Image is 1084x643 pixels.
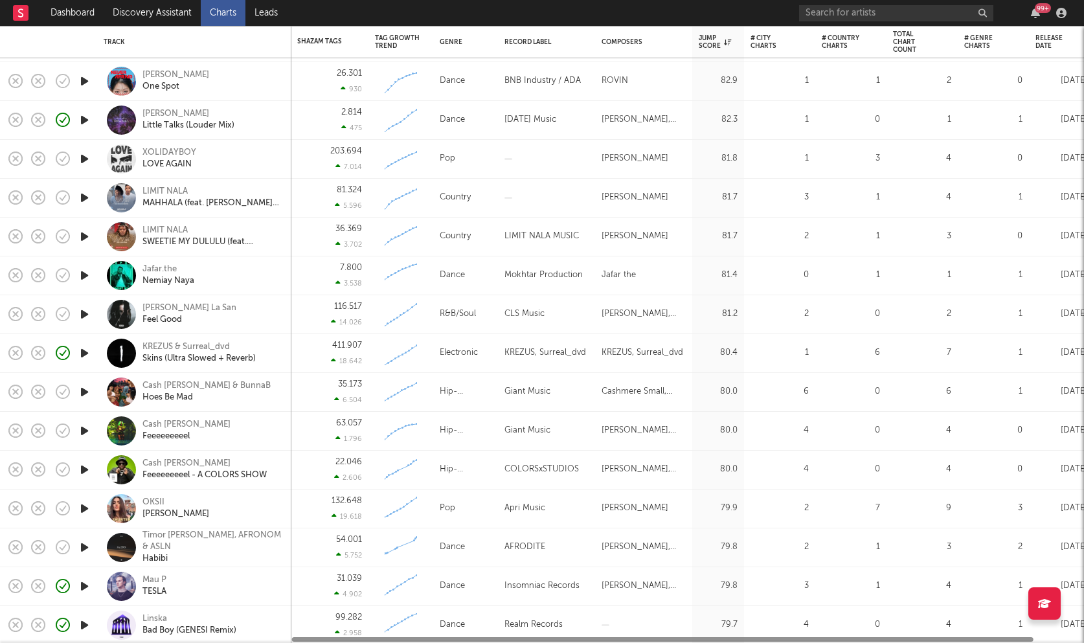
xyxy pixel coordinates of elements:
div: Composers [602,38,679,46]
div: 35.173 [338,380,362,389]
div: Insomniac Records [504,578,580,594]
div: 1.796 [335,434,362,443]
div: Feel Good [142,314,236,326]
div: Hip-Hop/Rap [440,384,491,400]
div: Nemiay Naya [142,275,194,287]
div: 1 [822,73,880,89]
div: [DATE] Music [504,112,556,128]
div: 4 [893,578,951,594]
div: 4 [751,617,809,633]
a: Mau PTESLA [142,574,166,598]
div: Dance [440,578,465,594]
a: [PERSON_NAME] La SanFeel Good [142,302,236,326]
a: LIMIT NALAMAHHALA (feat. [PERSON_NAME] DAUGHTER) [142,186,282,209]
div: [PERSON_NAME] La San [142,302,236,314]
div: [PERSON_NAME], [PERSON_NAME], [PERSON_NAME], [PERSON_NAME], [PERSON_NAME] [602,423,686,438]
div: 81.7 [699,190,738,205]
div: 2.606 [334,473,362,482]
div: 36.369 [335,225,362,233]
div: Dance [440,112,465,128]
div: 3 [893,229,951,244]
div: 4 [893,423,951,438]
div: # Country Charts [822,34,861,50]
a: Cash [PERSON_NAME]Feeeeeeeeel [142,419,231,442]
div: Country [440,190,471,205]
div: SWEETIE MY DULULU (feat. [GEOGRAPHIC_DATA]) [142,236,282,248]
div: KREZUS, Surreal_dvd [602,345,683,361]
div: Jafar the [602,267,636,283]
div: # City Charts [751,34,789,50]
div: 3 [822,151,880,166]
div: 930 [341,85,362,93]
div: 1 [822,578,880,594]
div: 2 [751,501,809,516]
div: 79.8 [699,539,738,555]
div: 79.9 [699,501,738,516]
div: BNB Industry / ADA [504,73,581,89]
div: 1 [964,384,1022,400]
div: 1 [822,539,880,555]
div: 1 [964,112,1022,128]
div: 2 [964,539,1022,555]
div: Little Talks (Louder Mix) [142,120,234,131]
div: 79.7 [699,617,738,633]
div: Release Date [1035,34,1068,50]
div: 7 [822,501,880,516]
div: Skins (Ultra Slowed + Reverb) [142,353,256,365]
div: Realm Records [504,617,563,633]
div: 26.301 [337,69,362,78]
div: Apri Music [504,501,545,516]
div: 1 [893,267,951,283]
div: [PERSON_NAME] [602,190,668,205]
div: 19.618 [332,512,362,521]
div: # Genre Charts [964,34,1003,50]
div: 1 [893,112,951,128]
div: [PERSON_NAME], [PERSON_NAME], [PERSON_NAME], [PERSON_NAME], [PERSON_NAME] [602,462,686,477]
div: Total Chart Count [893,30,932,54]
div: 63.057 [336,419,362,427]
a: LIMIT NALASWEETIE MY DULULU (feat. [GEOGRAPHIC_DATA]) [142,225,282,248]
a: XOLIDAYBOYLOVE AGAIN [142,147,196,170]
div: 31.039 [337,574,362,583]
div: 7.800 [340,264,362,272]
div: 2 [893,73,951,89]
div: [PERSON_NAME] [142,508,209,520]
div: 2 [751,539,809,555]
div: 0 [822,462,880,477]
div: TESLA [142,586,166,598]
div: 14.026 [331,318,362,326]
div: 0 [822,384,880,400]
div: 2.958 [335,629,362,637]
div: 3 [964,501,1022,516]
div: Track [104,38,278,46]
div: LIMIT NALA MUSIC [504,229,579,244]
div: Dance [440,539,465,555]
div: Pop [440,501,455,516]
div: Mau P [142,574,166,586]
div: 0 [964,73,1022,89]
div: 3 [751,190,809,205]
div: 1 [751,151,809,166]
div: 1 [964,267,1022,283]
div: [PERSON_NAME] [602,151,668,166]
div: 0 [822,423,880,438]
div: ROVIN [602,73,628,89]
a: [PERSON_NAME]One Spot [142,69,209,93]
div: 1 [964,190,1022,205]
div: 0 [964,151,1022,166]
div: 4 [751,423,809,438]
div: 203.694 [330,147,362,155]
div: 7 [893,345,951,361]
div: 1 [751,345,809,361]
div: Country [440,229,471,244]
div: MAHHALA (feat. [PERSON_NAME] DAUGHTER) [142,197,282,209]
div: [PERSON_NAME] [602,229,668,244]
div: LOVE AGAIN [142,159,196,170]
div: 4 [893,190,951,205]
div: 116.517 [334,302,362,311]
div: Hip-Hop/Rap [440,462,491,477]
div: 5.752 [336,551,362,559]
div: 7.014 [335,163,362,171]
div: 0 [964,462,1022,477]
div: 2 [751,229,809,244]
